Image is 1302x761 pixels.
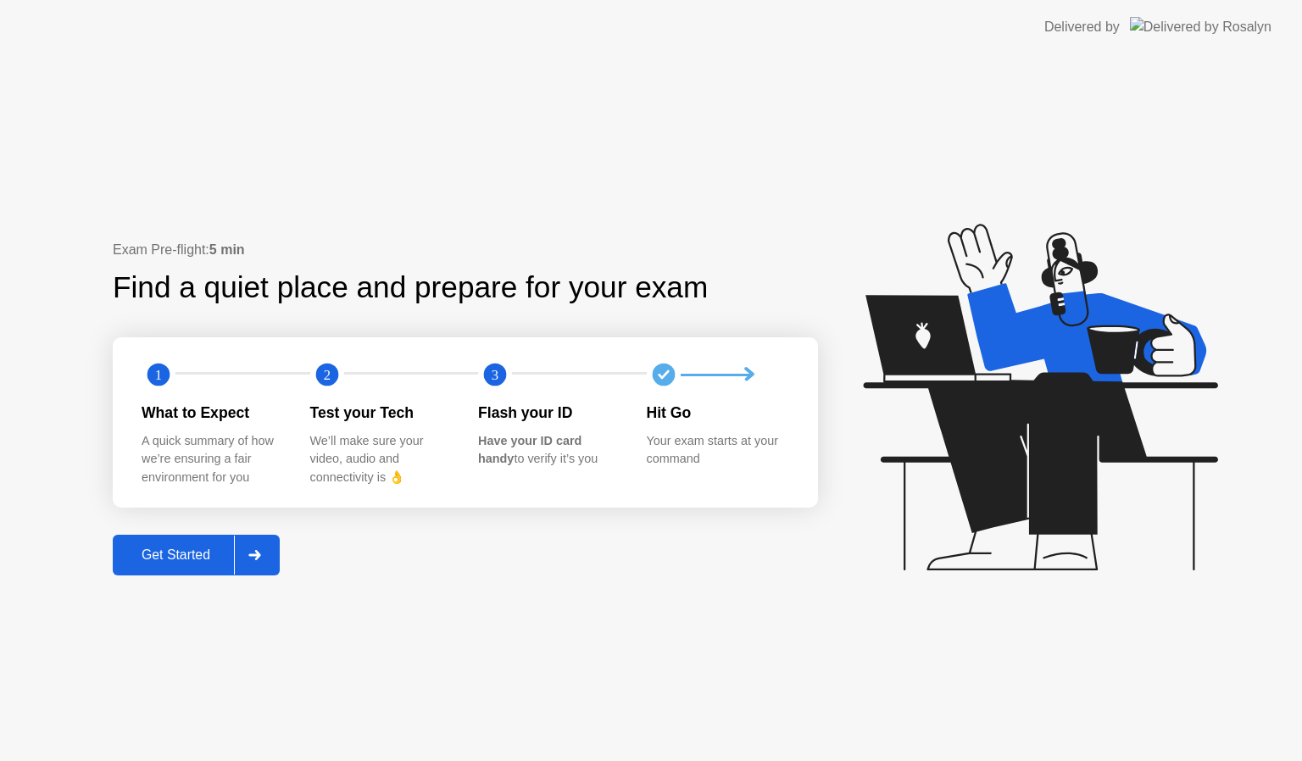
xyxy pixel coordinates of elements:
b: Have your ID card handy [478,434,581,466]
div: A quick summary of how we’re ensuring a fair environment for you [142,432,283,487]
div: Find a quiet place and prepare for your exam [113,265,710,310]
div: Flash your ID [478,402,620,424]
div: Exam Pre-flight: [113,240,818,260]
b: 5 min [209,242,245,257]
div: Test your Tech [310,402,452,424]
img: Delivered by Rosalyn [1130,17,1271,36]
div: Delivered by [1044,17,1120,37]
text: 1 [155,367,162,383]
div: Get Started [118,547,234,563]
div: We’ll make sure your video, audio and connectivity is 👌 [310,432,452,487]
div: What to Expect [142,402,283,424]
div: Your exam starts at your command [647,432,788,469]
div: Hit Go [647,402,788,424]
button: Get Started [113,535,280,575]
text: 3 [492,367,498,383]
div: to verify it’s you [478,432,620,469]
text: 2 [323,367,330,383]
